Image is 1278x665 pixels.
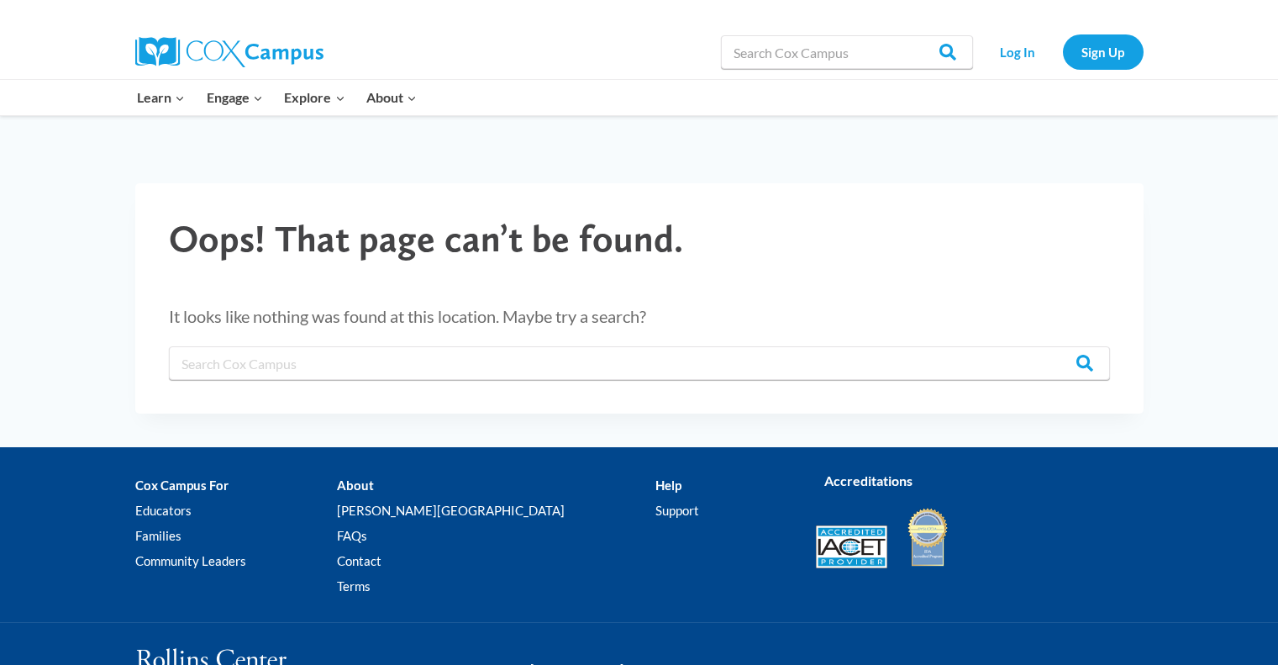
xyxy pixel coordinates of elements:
span: About [366,87,417,108]
strong: Accreditations [824,472,912,488]
span: Learn [137,87,185,108]
a: Educators [135,498,337,523]
nav: Secondary Navigation [981,34,1144,69]
a: Community Leaders [135,548,337,573]
input: Search Cox Campus [169,346,1110,380]
a: Terms [337,573,655,599]
img: IDA Accredited [907,506,949,568]
nav: Primary Navigation [127,80,428,115]
a: Sign Up [1063,34,1144,69]
span: Engage [207,87,263,108]
p: It looks like nothing was found at this location. Maybe try a search? [169,303,1110,330]
input: Search Cox Campus [721,35,973,69]
a: [PERSON_NAME][GEOGRAPHIC_DATA] [337,498,655,523]
a: FAQs [337,523,655,548]
a: Support [655,498,790,523]
h1: Oops! That page can’t be found. [169,217,1110,261]
a: Families [135,523,337,548]
img: Accredited IACET® Provider [816,525,887,568]
a: Log In [981,34,1054,69]
span: Explore [284,87,344,108]
a: Contact [337,548,655,573]
img: Cox Campus [135,37,323,67]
